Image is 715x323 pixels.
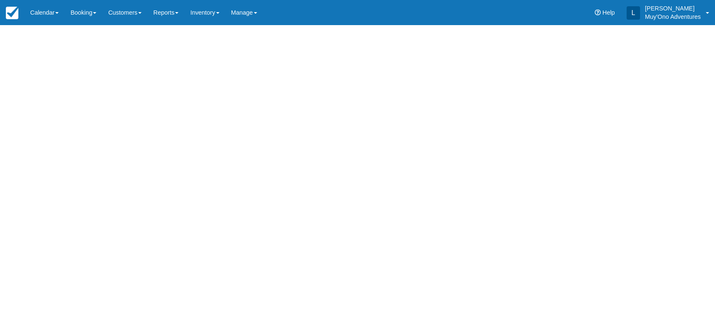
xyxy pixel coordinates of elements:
span: Help [602,9,615,16]
img: checkfront-main-nav-mini-logo.png [6,7,18,19]
p: [PERSON_NAME] [645,4,701,13]
p: Muy'Ono Adventures [645,13,701,21]
div: L [627,6,640,20]
i: Help [595,10,601,15]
